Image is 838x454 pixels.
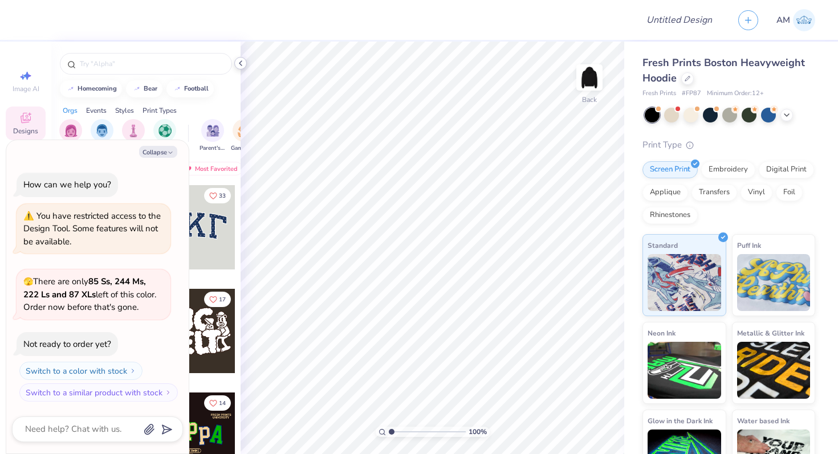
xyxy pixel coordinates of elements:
[158,124,172,137] img: Sports Image
[60,80,122,97] button: homecoming
[637,9,721,31] input: Untitled Design
[153,119,176,153] button: filter button
[642,56,805,85] span: Fresh Prints Boston Heavyweight Hoodie
[793,9,815,31] img: Ashanna Mae Viceo
[78,85,117,92] div: homecoming
[23,276,146,300] strong: 85 Ss, 244 Ms, 222 Ls and 87 XLs
[642,207,698,224] div: Rhinestones
[165,389,172,396] img: Switch to a similar product with stock
[582,95,597,105] div: Back
[776,184,803,201] div: Foil
[184,85,209,92] div: football
[200,144,226,153] span: Parent's Weekend
[59,119,82,153] div: filter for Sorority
[126,80,162,97] button: bear
[122,119,145,153] div: filter for Club
[64,124,78,137] img: Sorority Image
[96,124,108,137] img: Fraternity Image
[737,327,804,339] span: Metallic & Glitter Ink
[79,58,225,69] input: Try "Alpha"
[701,161,755,178] div: Embroidery
[204,292,231,307] button: Like
[737,415,790,427] span: Water based Ink
[204,188,231,203] button: Like
[737,239,761,251] span: Puff Ink
[776,14,790,27] span: AM
[231,119,257,153] div: filter for Game Day
[23,276,33,287] span: 🫣
[66,85,75,92] img: trend_line.gif
[648,327,676,339] span: Neon Ink
[13,84,39,93] span: Image AI
[238,124,251,137] img: Game Day Image
[578,66,601,89] img: Back
[642,184,688,201] div: Applique
[642,161,698,178] div: Screen Print
[132,85,141,92] img: trend_line.gif
[219,193,226,199] span: 33
[648,415,713,427] span: Glow in the Dark Ink
[776,9,815,31] a: AM
[129,367,136,374] img: Switch to a color with stock
[204,395,231,411] button: Like
[691,184,737,201] div: Transfers
[642,89,676,99] span: Fresh Prints
[23,179,111,190] div: How can we help you?
[231,119,257,153] button: filter button
[648,239,678,251] span: Standard
[737,254,811,311] img: Puff Ink
[737,342,811,399] img: Metallic & Glitter Ink
[144,85,157,92] div: bear
[206,124,219,137] img: Parent's Weekend Image
[759,161,814,178] div: Digital Print
[648,254,721,311] img: Standard
[23,276,156,313] span: There are only left of this color. Order now before that's gone.
[19,383,178,402] button: Switch to a similar product with stock
[648,342,721,399] img: Neon Ink
[139,146,177,158] button: Collapse
[682,89,701,99] span: # FP87
[59,119,82,153] button: filter button
[231,144,257,153] span: Game Day
[178,162,243,175] div: Most Favorited
[19,362,143,380] button: Switch to a color with stock
[115,105,134,116] div: Styles
[127,124,140,137] img: Club Image
[23,338,111,350] div: Not ready to order yet?
[153,119,176,153] div: filter for Sports
[23,210,161,247] div: You have restricted access to the Design Tool. Some features will not be available.
[90,119,115,153] div: filter for Fraternity
[469,427,487,437] span: 100 %
[741,184,772,201] div: Vinyl
[143,105,177,116] div: Print Types
[90,119,115,153] button: filter button
[200,119,226,153] button: filter button
[13,126,38,136] span: Designs
[173,85,182,92] img: trend_line.gif
[642,138,815,152] div: Print Type
[219,297,226,302] span: 17
[86,105,107,116] div: Events
[63,105,78,116] div: Orgs
[219,400,226,406] span: 14
[707,89,764,99] span: Minimum Order: 12 +
[166,80,214,97] button: football
[200,119,226,153] div: filter for Parent's Weekend
[122,119,145,153] button: filter button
